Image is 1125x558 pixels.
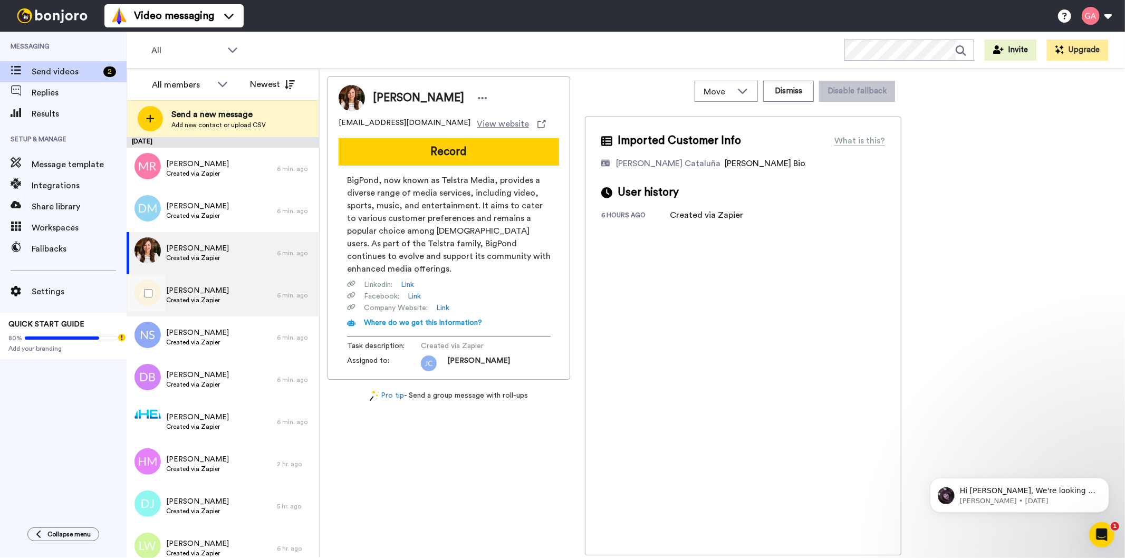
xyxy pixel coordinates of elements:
[166,538,229,549] span: [PERSON_NAME]
[32,200,127,213] span: Share library
[421,341,521,351] span: Created via Zapier
[370,390,379,401] img: magic-wand.svg
[725,159,805,168] span: [PERSON_NAME] Bio
[166,296,229,304] span: Created via Zapier
[819,81,895,102] button: Disable fallback
[166,507,229,515] span: Created via Zapier
[27,527,99,541] button: Collapse menu
[103,66,116,77] div: 2
[373,90,464,106] span: [PERSON_NAME]
[401,280,414,290] a: Link
[166,169,229,178] span: Created via Zapier
[134,406,161,432] img: 5413520f-ab5d-44b2-8310-6eb7ab199452.png
[436,303,449,313] a: Link
[32,243,127,255] span: Fallbacks
[166,380,229,389] span: Created via Zapier
[914,456,1125,530] iframe: Intercom notifications message
[32,222,127,234] span: Workspaces
[171,121,266,129] span: Add new contact or upload CSV
[166,549,229,557] span: Created via Zapier
[32,285,127,298] span: Settings
[166,496,229,507] span: [PERSON_NAME]
[166,243,229,254] span: [PERSON_NAME]
[32,158,127,171] span: Message template
[32,108,127,120] span: Results
[421,355,437,371] img: jc.png
[166,211,229,220] span: Created via Zapier
[364,280,392,290] span: Linkedin :
[616,157,720,170] div: [PERSON_NAME] Cataluña
[277,544,314,553] div: 6 hr. ago
[277,460,314,468] div: 2 hr. ago
[277,165,314,173] div: 6 min. ago
[618,133,741,149] span: Imported Customer Info
[477,118,529,130] span: View website
[134,490,161,517] img: dj.png
[477,118,546,130] a: View website
[347,341,421,351] span: Task description :
[117,333,127,342] div: Tooltip anchor
[347,355,421,371] span: Assigned to:
[166,454,229,465] span: [PERSON_NAME]
[32,179,127,192] span: Integrations
[32,86,127,99] span: Replies
[242,74,303,95] button: Newest
[277,418,314,426] div: 6 min. ago
[985,40,1036,61] button: Invite
[166,201,229,211] span: [PERSON_NAME]
[364,319,482,326] span: Where do we get this information?
[166,328,229,338] span: [PERSON_NAME]
[166,285,229,296] span: [PERSON_NAME]
[166,465,229,473] span: Created via Zapier
[447,355,510,371] span: [PERSON_NAME]
[166,422,229,431] span: Created via Zapier
[704,85,732,98] span: Move
[134,153,161,179] img: mr.png
[8,334,22,342] span: 80%
[111,7,128,24] img: vm-color.svg
[277,333,314,342] div: 6 min. ago
[364,291,399,302] span: Facebook :
[339,85,365,111] img: Image of Caroline Lea Hughes
[339,118,470,130] span: [EMAIL_ADDRESS][DOMAIN_NAME]
[166,254,229,262] span: Created via Zapier
[364,303,428,313] span: Company Website :
[601,211,670,222] div: 6 hours ago
[47,530,91,538] span: Collapse menu
[277,249,314,257] div: 6 min. ago
[152,79,212,91] div: All members
[13,8,92,23] img: bj-logo-header-white.svg
[8,344,118,353] span: Add your branding
[134,195,161,222] img: dm.png
[277,502,314,511] div: 5 hr. ago
[408,291,421,302] a: Link
[134,8,214,23] span: Video messaging
[166,412,229,422] span: [PERSON_NAME]
[127,137,319,148] div: [DATE]
[347,174,551,275] span: BigPond, now known as Telstra Media, provides a diverse range of media services, including video,...
[277,376,314,384] div: 6 min. ago
[166,338,229,347] span: Created via Zapier
[134,364,161,390] img: db.png
[370,390,405,401] a: Pro tip
[328,390,570,401] div: - Send a group message with roll-ups
[277,207,314,215] div: 6 min. ago
[339,138,559,166] button: Record
[171,108,266,121] span: Send a new message
[763,81,814,102] button: Dismiss
[134,237,161,264] img: a005392b-f73e-4d3b-842a-0acfdb210b7a.jpg
[1111,522,1119,531] span: 1
[166,159,229,169] span: [PERSON_NAME]
[134,322,161,348] img: ns.png
[834,134,885,147] div: What is this?
[618,185,679,200] span: User history
[32,65,99,78] span: Send videos
[277,291,314,300] div: 6 min. ago
[134,448,161,475] img: hm.png
[8,321,84,328] span: QUICK START GUIDE
[166,370,229,380] span: [PERSON_NAME]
